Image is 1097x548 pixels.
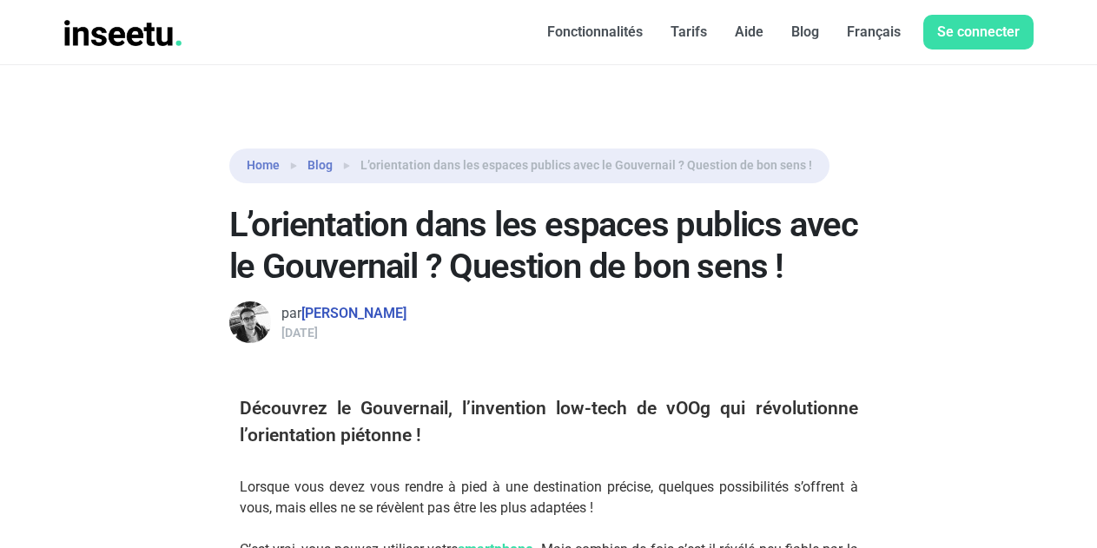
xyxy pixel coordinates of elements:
a: Français [833,15,915,50]
span: Découvrez le Gouvernail, l’invention low-tech de vOOg qui révolutionne l’orientation piétonne ! [240,398,858,446]
div: par [281,303,406,324]
font: Fonctionnalités [547,23,643,40]
font: Blog [791,23,819,40]
a: Tarifs [657,15,721,50]
a: Se connecter [923,15,1034,50]
font: Tarifs [671,23,707,40]
font: Aide [735,23,763,40]
h1: L’orientation dans les espaces publics avec le Gouvernail ? Question de bon sens ! [229,204,869,287]
a: Blog [307,156,333,175]
a: Fonctionnalités [533,15,657,50]
li: L’orientation dans les espaces publics avec le Gouvernail ? Question de bon sens ! [333,155,812,176]
a: [PERSON_NAME] [301,305,406,321]
a: Blog [777,15,833,50]
nav: breadcrumb [229,149,829,183]
img: INSEETU [64,20,182,46]
span: Lorsque vous devez vous rendre à pied à une destination précise, quelques possibilités s’offrent ... [240,479,858,516]
div: [DATE] [281,324,406,341]
a: Aide [721,15,777,50]
font: Se connecter [937,23,1020,40]
a: Home [247,156,280,175]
